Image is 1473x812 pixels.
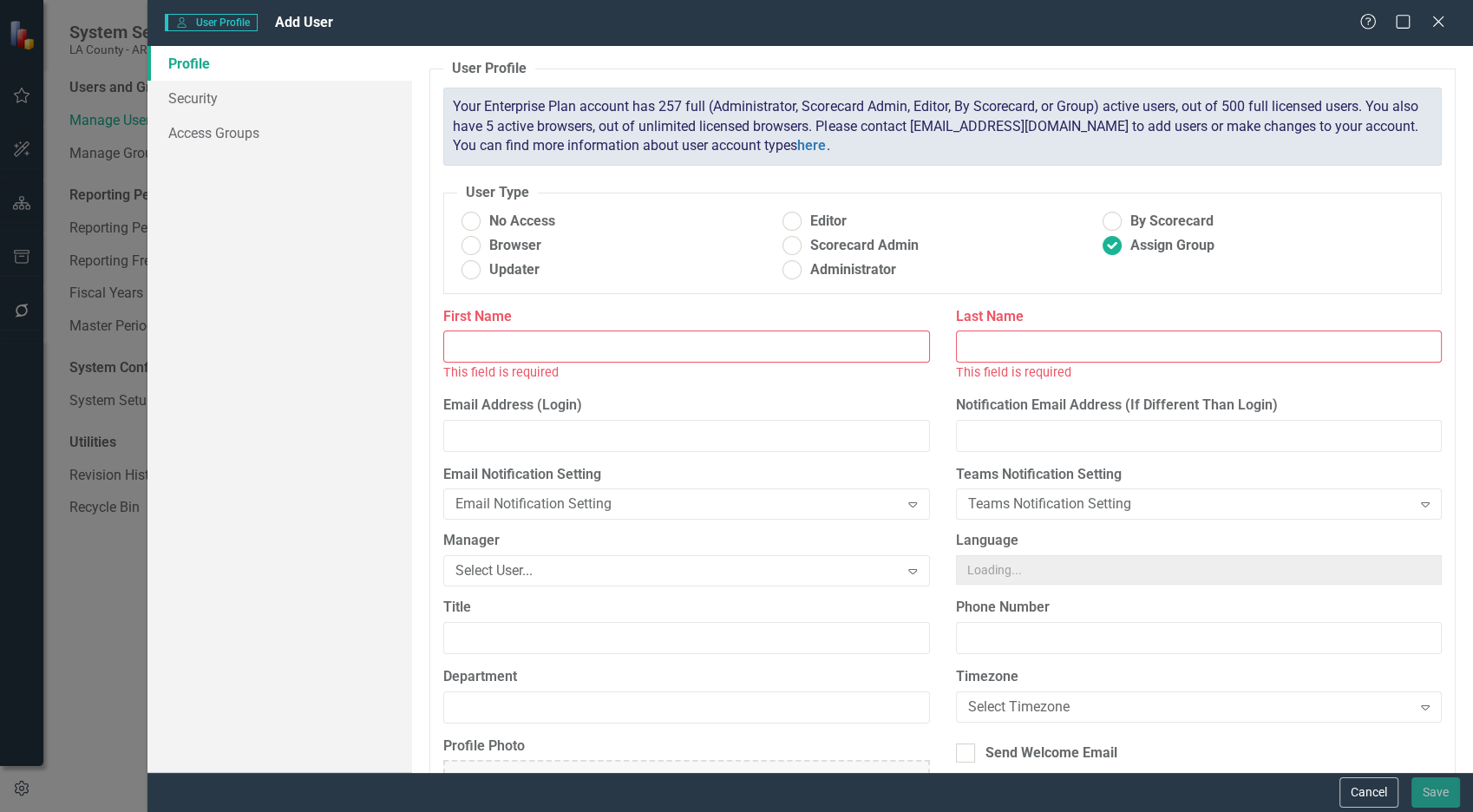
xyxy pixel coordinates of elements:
[1411,777,1460,808] button: Save
[147,46,413,81] a: Profile
[275,14,333,30] span: Add User
[956,307,1442,327] label: Last Name
[443,59,535,79] legend: User Profile
[968,494,1411,514] div: Teams Notification Setting
[810,260,896,280] span: Administrator
[147,81,413,115] a: Security
[956,363,1442,383] div: This field is required
[810,236,919,256] span: Scorecard Admin
[443,667,929,687] label: Department
[956,667,1442,687] label: Timezone
[453,98,1417,154] span: Your Enterprise Plan account has 257 full (Administrator, Scorecard Admin, Editor, By Scorecard, ...
[797,137,826,154] a: here
[443,737,929,756] label: Profile Photo
[489,236,541,256] span: Browser
[956,531,1442,551] label: Language
[968,697,1411,717] div: Select Timezone
[443,307,929,327] label: First Name
[956,396,1442,416] label: Notification Email Address (If Different Than Login)
[956,598,1442,618] label: Phone Number
[443,396,929,416] label: Email Address (Login)
[489,212,555,232] span: No Access
[956,555,1442,585] input: Loading...
[1130,212,1214,232] span: By Scorecard
[443,363,929,383] div: This field is required
[443,465,929,485] label: Email Notification Setting
[455,561,899,581] div: Select User...
[443,531,929,551] label: Manager
[455,494,899,514] div: Email Notification Setting
[956,465,1442,485] label: Teams Notification Setting
[810,212,847,232] span: Editor
[147,115,413,150] a: Access Groups
[1130,236,1214,256] span: Assign Group
[165,14,258,31] span: User Profile
[457,183,538,203] legend: User Type
[1339,777,1398,808] button: Cancel
[985,743,1117,763] div: Send Welcome Email
[443,598,929,618] label: Title
[489,260,540,280] span: Updater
